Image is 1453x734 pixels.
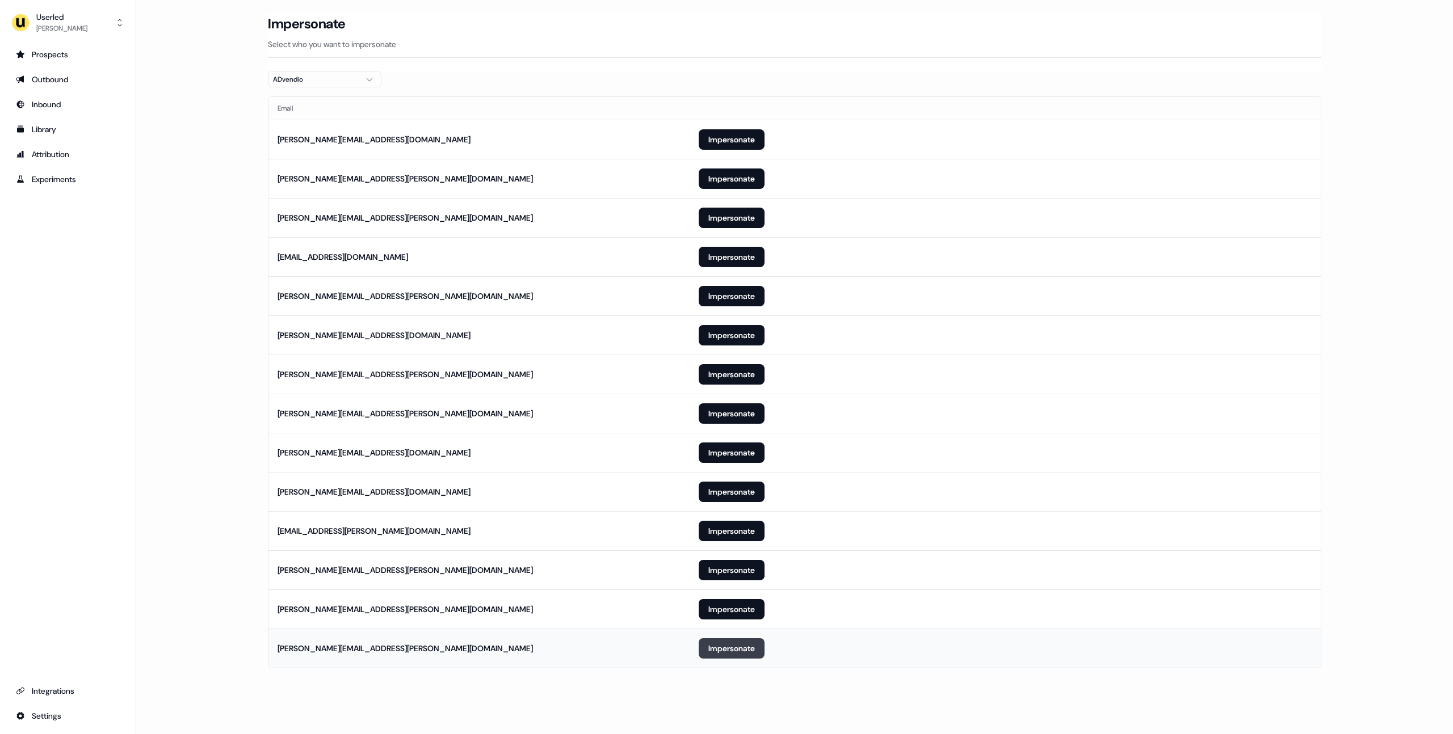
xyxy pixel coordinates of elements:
button: Impersonate [699,129,765,150]
div: Prospects [16,49,120,60]
a: Go to outbound experience [9,70,127,88]
button: Userled[PERSON_NAME] [9,9,127,36]
div: ADvendio [273,74,358,85]
button: Impersonate [699,638,765,659]
div: Attribution [16,149,120,160]
button: Impersonate [699,168,765,189]
a: Go to templates [9,120,127,138]
div: [PERSON_NAME][EMAIL_ADDRESS][PERSON_NAME][DOMAIN_NAME] [278,173,533,184]
div: [PERSON_NAME][EMAIL_ADDRESS][PERSON_NAME][DOMAIN_NAME] [278,643,533,654]
button: Impersonate [699,364,765,385]
a: Go to Inbound [9,95,127,113]
button: Impersonate [699,560,765,580]
button: Impersonate [699,286,765,306]
div: [PERSON_NAME][EMAIL_ADDRESS][DOMAIN_NAME] [278,447,471,458]
button: Impersonate [699,208,765,228]
a: Go to integrations [9,707,127,725]
div: [PERSON_NAME][EMAIL_ADDRESS][DOMAIN_NAME] [278,134,471,145]
button: Impersonate [699,325,765,345]
th: Email [268,97,690,120]
div: Integrations [16,685,120,697]
button: Impersonate [699,403,765,424]
a: Go to attribution [9,145,127,163]
div: Userled [36,11,87,23]
div: [EMAIL_ADDRESS][DOMAIN_NAME] [278,251,408,263]
a: Go to prospects [9,45,127,64]
button: Impersonate [699,599,765,619]
div: Settings [16,710,120,722]
div: [PERSON_NAME][EMAIL_ADDRESS][PERSON_NAME][DOMAIN_NAME] [278,369,533,380]
div: [PERSON_NAME][EMAIL_ADDRESS][DOMAIN_NAME] [278,486,471,497]
div: Outbound [16,74,120,85]
h3: Impersonate [268,15,346,32]
div: Inbound [16,99,120,110]
button: Impersonate [699,521,765,541]
button: Impersonate [699,247,765,267]
button: Impersonate [699,482,765,502]
a: Go to integrations [9,682,127,700]
button: Impersonate [699,442,765,463]
div: [PERSON_NAME][EMAIL_ADDRESS][PERSON_NAME][DOMAIN_NAME] [278,408,533,419]
button: ADvendio [268,71,381,87]
div: [PERSON_NAME][EMAIL_ADDRESS][PERSON_NAME][DOMAIN_NAME] [278,604,533,615]
div: [PERSON_NAME][EMAIL_ADDRESS][DOMAIN_NAME] [278,330,471,341]
div: Experiments [16,174,120,185]
div: Library [16,124,120,135]
div: [PERSON_NAME] [36,23,87,34]
a: Go to experiments [9,170,127,188]
div: [PERSON_NAME][EMAIL_ADDRESS][PERSON_NAME][DOMAIN_NAME] [278,564,533,576]
div: [PERSON_NAME][EMAIL_ADDRESS][PERSON_NAME][DOMAIN_NAME] [278,212,533,223]
div: [PERSON_NAME][EMAIL_ADDRESS][PERSON_NAME][DOMAIN_NAME] [278,290,533,302]
p: Select who you want to impersonate [268,39,1321,50]
div: [EMAIL_ADDRESS][PERSON_NAME][DOMAIN_NAME] [278,525,471,537]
